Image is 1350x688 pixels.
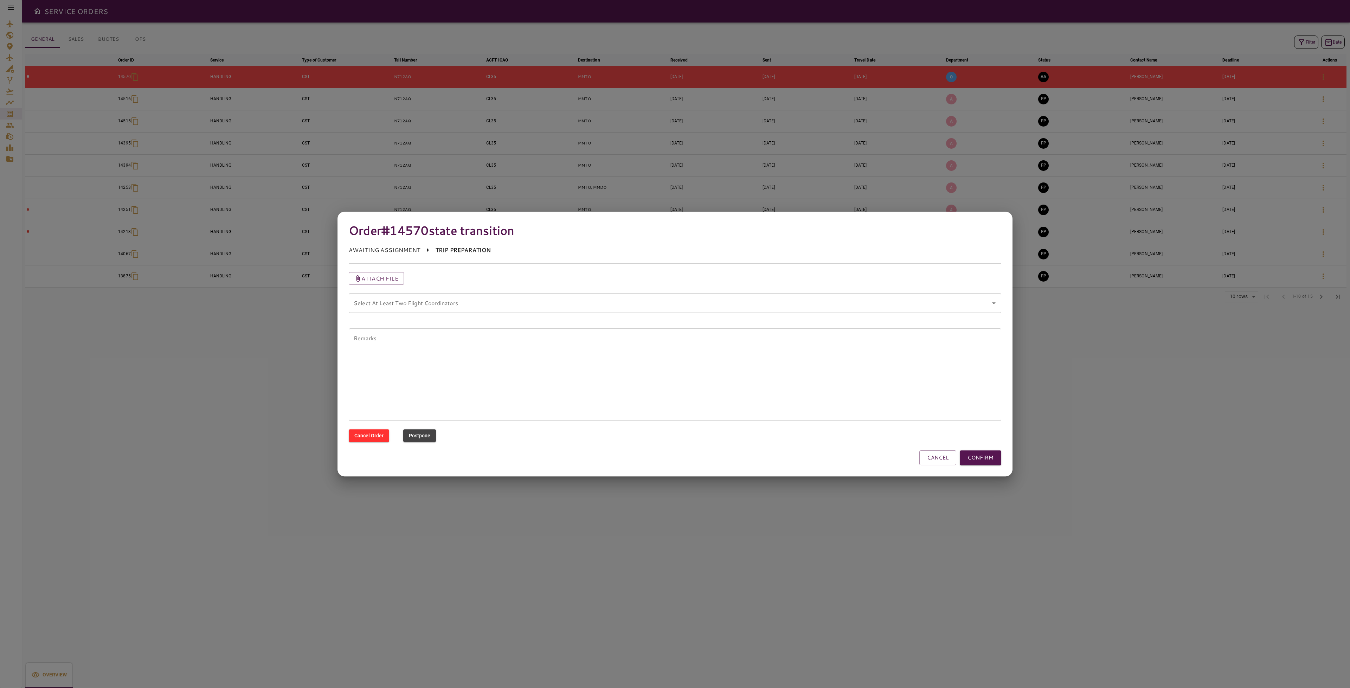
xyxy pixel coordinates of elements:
[349,246,420,255] p: AWAITING ASSIGNMENT
[403,429,436,442] button: Postpone
[349,272,404,285] button: Attach file
[960,450,1001,465] button: CONFIRM
[989,298,999,308] button: Open
[349,223,1001,238] h4: Order #14570 state transition
[361,274,398,283] p: Attach file
[919,450,956,465] button: CANCEL
[436,246,491,255] p: TRIP PREPARATION
[349,429,389,442] button: Cancel Order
